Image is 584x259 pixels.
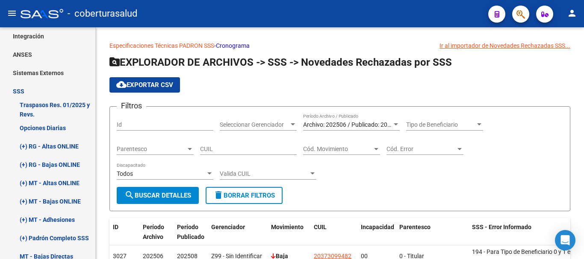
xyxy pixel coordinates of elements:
[469,218,575,246] datatable-header-cell: SSS - Error Informado
[396,218,469,246] datatable-header-cell: Parentesco
[268,218,310,246] datatable-header-cell: Movimiento
[174,218,208,246] datatable-header-cell: Período Publicado
[399,224,431,230] span: Parentesco
[143,224,164,240] span: Período Archivo
[116,79,127,90] mat-icon: cloud_download
[117,187,199,204] button: Buscar Detalles
[211,224,245,230] span: Gerenciador
[386,146,456,153] span: Cód. Error
[357,218,396,246] datatable-header-cell: Incapacidad
[472,224,531,230] span: SSS - Error Informado
[109,42,214,49] a: Especificaciones Técnicas PADRON SSS
[303,146,372,153] span: Cód. Movimiento
[7,8,17,18] mat-icon: menu
[117,100,146,112] h3: Filtros
[117,170,133,177] span: Todos
[567,8,577,18] mat-icon: person
[406,121,475,128] span: Tipo de Beneficiario
[109,218,139,246] datatable-header-cell: ID
[117,146,186,153] span: Parentesco
[439,41,570,50] div: Ir al importador de Novedades Rechazadas SSS...
[216,42,250,49] a: Cronograma
[177,224,204,240] span: Período Publicado
[206,187,283,204] button: Borrar Filtros
[109,56,452,68] span: EXPLORADOR DE ARCHIVOS -> SSS -> Novedades Rechazadas por SSS
[139,218,174,246] datatable-header-cell: Período Archivo
[303,121,401,128] span: Archivo: 202506 / Publicado: 202508
[314,224,327,230] span: CUIL
[213,192,275,199] span: Borrar Filtros
[68,4,137,23] span: - coberturasalud
[361,224,394,230] span: Incapacidad
[109,77,180,93] button: Exportar CSV
[208,218,268,246] datatable-header-cell: Gerenciador
[220,170,309,178] span: Valida CUIL
[113,224,118,230] span: ID
[116,81,173,89] span: Exportar CSV
[109,41,570,50] p: -
[124,192,191,199] span: Buscar Detalles
[271,224,304,230] span: Movimiento
[124,190,135,200] mat-icon: search
[213,190,224,200] mat-icon: delete
[220,121,289,128] span: Seleccionar Gerenciador
[310,218,357,246] datatable-header-cell: CUIL
[555,230,575,250] div: Open Intercom Messenger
